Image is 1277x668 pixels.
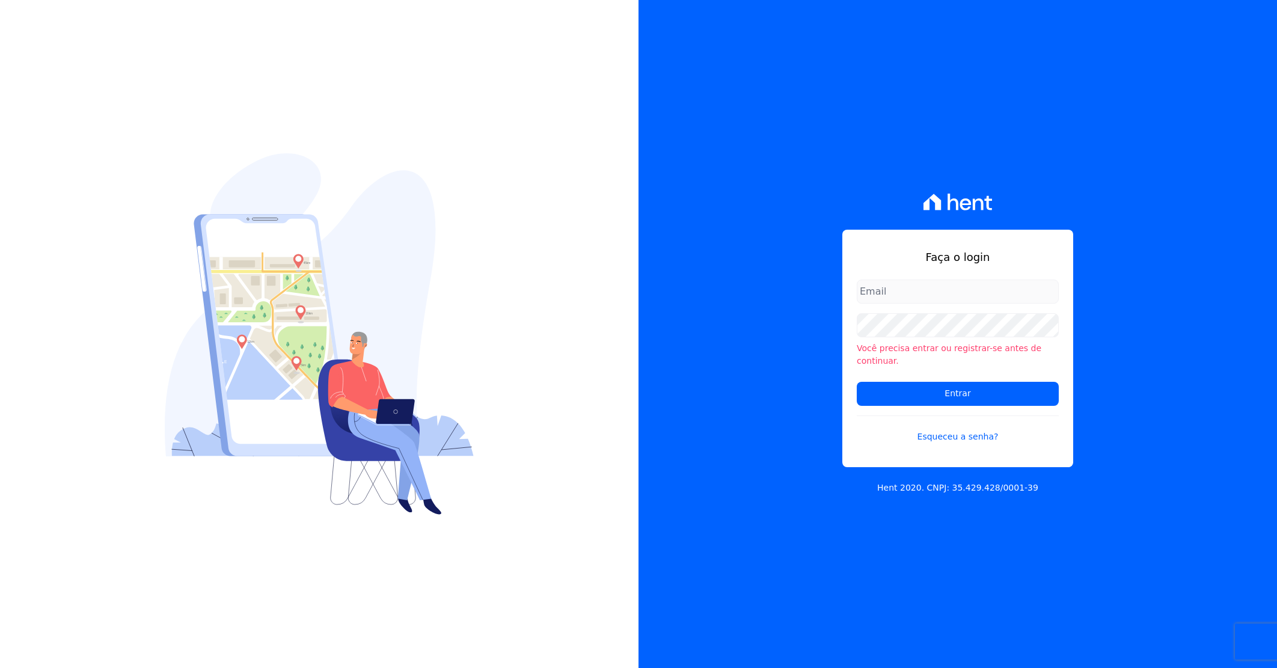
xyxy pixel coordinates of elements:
h1: Faça o login [857,249,1059,265]
li: Você precisa entrar ou registrar-se antes de continuar. [857,342,1059,367]
input: Email [857,280,1059,304]
a: Esqueceu a senha? [857,415,1059,443]
p: Hent 2020. CNPJ: 35.429.428/0001-39 [877,482,1038,494]
img: Login [165,153,474,515]
input: Entrar [857,382,1059,406]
